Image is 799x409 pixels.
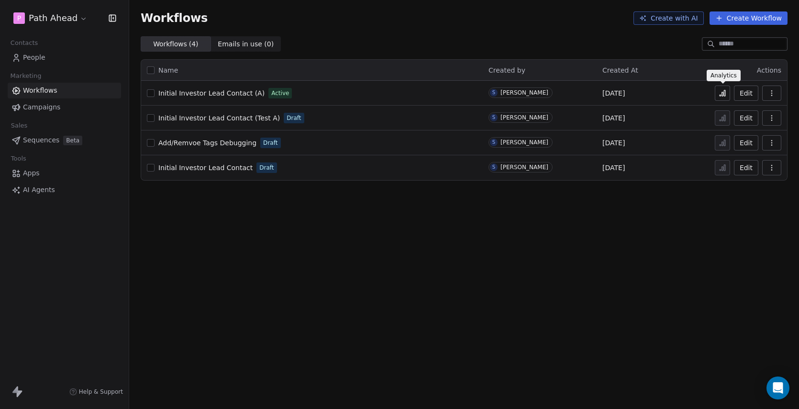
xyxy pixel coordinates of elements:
a: Help & Support [69,388,123,396]
a: Campaigns [8,99,121,115]
div: S [492,114,495,121]
a: AI Agents [8,182,121,198]
span: Marketing [6,69,45,83]
button: PPath Ahead [11,10,89,26]
span: Campaigns [23,102,60,112]
span: Workflows [23,86,57,96]
span: Created by [488,66,525,74]
button: Create Workflow [710,11,788,25]
span: Tools [7,151,30,166]
span: People [23,53,45,63]
span: [DATE] [602,163,625,172]
a: Add/Remvoe Tags Debugging [158,138,256,148]
div: S [492,139,495,146]
div: S [492,163,495,171]
span: Path Ahead [29,12,78,24]
span: Name [158,65,178,75]
span: Draft [263,139,277,147]
span: Help & Support [79,388,123,396]
span: Active [271,89,289,97]
a: Initial Investor Lead Contact (A) [158,88,265,98]
span: [DATE] [602,113,625,123]
div: [PERSON_NAME] [500,89,548,96]
span: Initial Investor Lead Contact (Test A) [158,114,280,122]
div: [PERSON_NAME] [500,164,548,171]
button: Edit [734,160,758,175]
span: Workflows [141,11,208,25]
a: Initial Investor Lead Contact (Test A) [158,113,280,123]
a: SequencesBeta [8,132,121,148]
button: Edit [734,135,758,151]
div: [PERSON_NAME] [500,139,548,146]
span: Actions [757,66,781,74]
button: Edit [734,110,758,126]
div: Open Intercom Messenger [766,377,789,399]
span: Initial Investor Lead Contact (A) [158,89,265,97]
button: Edit [734,86,758,101]
span: [DATE] [602,88,625,98]
div: S [492,89,495,97]
span: Sales [7,118,32,133]
p: Analytics [710,72,737,79]
span: AI Agents [23,185,55,195]
a: Initial Investor Lead Contact [158,163,253,172]
span: [DATE] [602,138,625,148]
span: Draft [259,163,274,172]
span: Draft [287,114,301,122]
span: Contacts [6,36,42,50]
span: Emails in use ( 0 ) [218,39,274,49]
span: P [17,13,21,23]
a: Apps [8,165,121,181]
a: People [8,50,121,65]
span: Initial Investor Lead Contact [158,164,253,172]
span: Created At [602,66,638,74]
span: Beta [63,136,82,145]
span: Sequences [23,135,59,145]
div: [PERSON_NAME] [500,114,548,121]
span: Add/Remvoe Tags Debugging [158,139,256,147]
button: Create with AI [633,11,704,25]
span: Apps [23,168,40,178]
a: Workflows [8,83,121,98]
